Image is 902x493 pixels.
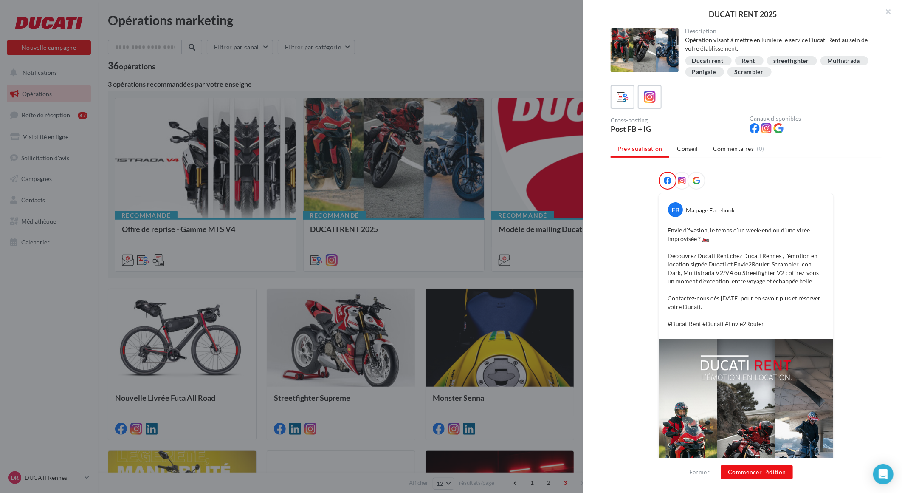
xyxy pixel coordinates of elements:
[774,58,809,64] div: streetfighter
[713,144,754,153] span: Commentaires
[750,116,882,122] div: Canaux disponibles
[685,36,875,53] div: Opération visant à mettre en lumière le service Ducati Rent au sein de votre établissement.
[742,58,755,64] div: Rent
[685,28,875,34] div: Description
[611,125,743,133] div: Post FB + IG
[686,467,713,477] button: Fermer
[692,69,716,75] div: Panigale
[873,464,894,484] div: Open Intercom Messenger
[734,69,763,75] div: Scrambler
[597,10,888,18] div: DUCATI RENT 2025
[757,145,764,152] span: (0)
[692,58,724,64] div: Ducati rent
[611,117,743,123] div: Cross-posting
[686,206,735,215] div: Ma page Facebook
[721,465,793,479] button: Commencer l'édition
[677,145,698,152] span: Conseil
[827,58,860,64] div: Multistrada
[668,202,683,217] div: FB
[668,226,825,328] p: Envie d’évasion, le temps d’un week-end ou d’une virée improvisée ? 🏍️ Découvrez Ducati Rent chez...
